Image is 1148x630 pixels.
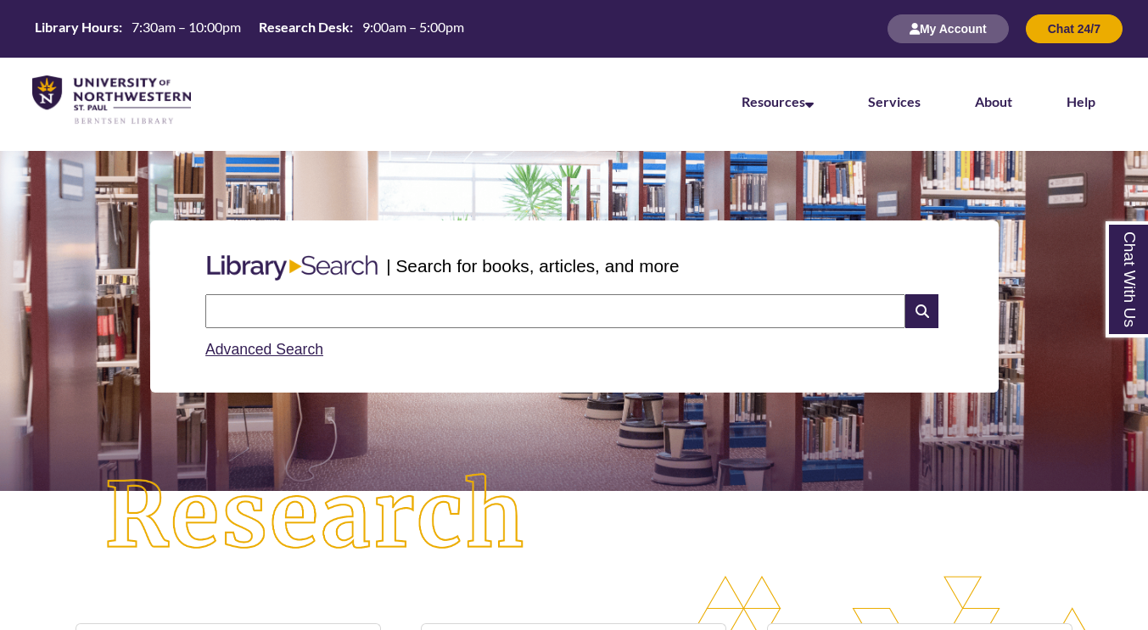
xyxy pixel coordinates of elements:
img: Research [58,427,574,606]
span: 7:30am – 10:00pm [132,19,241,35]
button: My Account [888,14,1009,43]
img: UNWSP Library Logo [32,75,191,125]
i: Search [905,294,938,328]
a: Resources [742,93,814,109]
p: | Search for books, articles, and more [386,253,679,279]
a: Advanced Search [205,341,323,358]
button: Chat 24/7 [1026,14,1123,43]
a: Help [1067,93,1095,109]
th: Library Hours: [28,18,125,36]
a: About [975,93,1012,109]
a: Hours Today [28,18,471,41]
a: My Account [888,21,1009,36]
a: Services [868,93,921,109]
span: 9:00am – 5:00pm [362,19,464,35]
a: Chat 24/7 [1026,21,1123,36]
table: Hours Today [28,18,471,39]
img: Libary Search [199,248,386,287]
th: Research Desk: [252,18,356,36]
